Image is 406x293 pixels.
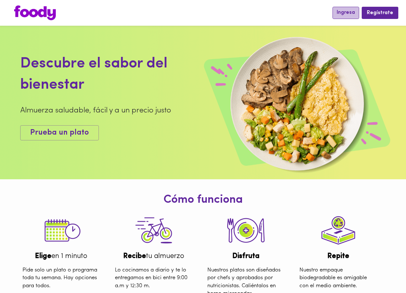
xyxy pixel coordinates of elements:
[367,10,393,16] span: Regístrate
[337,10,355,16] span: Ingresa
[131,210,176,252] img: tutorial-step-3.png
[20,53,183,96] div: Descubre el sabor del bienestar
[20,105,183,116] div: Almuerza saludable, fácil y a un precio justo
[362,7,398,19] button: Regístrate
[327,253,349,260] b: Repite
[14,5,56,20] img: logo.png
[110,251,197,261] div: tu almuerzo
[123,253,146,260] b: Recibe
[39,210,84,252] img: tutorial-step-1.png
[369,256,400,287] iframe: Messagebird Livechat Widget
[333,7,359,19] button: Ingresa
[20,125,99,140] button: Prueba un plato
[18,251,105,261] div: en 1 minuto
[30,128,89,138] span: Prueba un plato
[232,253,260,260] b: Disfruta
[223,210,268,252] img: tutorial-step-2.png
[316,210,361,252] img: tutorial-step-4.png
[35,253,51,260] b: Elige
[5,194,401,207] h1: Cómo funciona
